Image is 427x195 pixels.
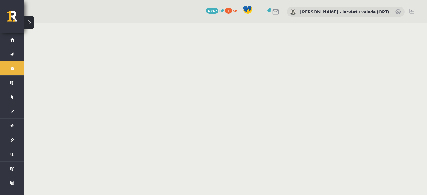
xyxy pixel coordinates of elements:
[300,9,389,15] a: [PERSON_NAME] - latviešu valoda (OPT)
[290,9,296,15] img: Laila Jirgensone - latviešu valoda (OPT)
[206,8,224,13] a: 40867 mP
[206,8,218,14] span: 40867
[225,8,232,14] span: 90
[233,8,237,13] span: xp
[225,8,240,13] a: 90 xp
[219,8,224,13] span: mP
[7,11,24,26] a: Rīgas 1. Tālmācības vidusskola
